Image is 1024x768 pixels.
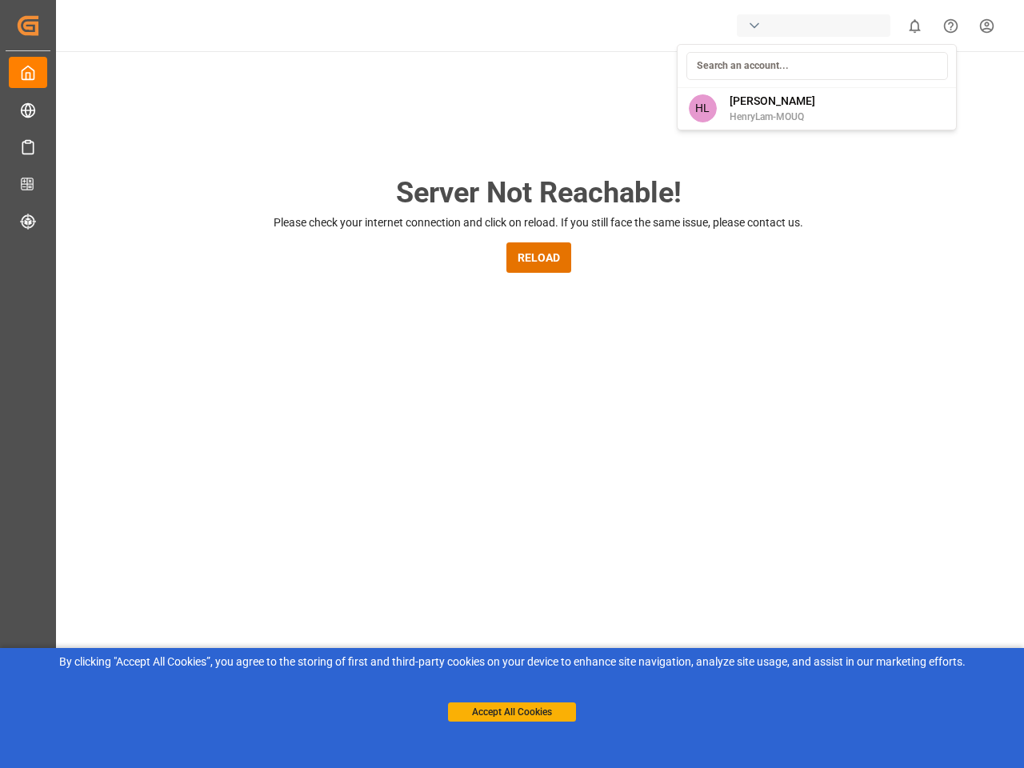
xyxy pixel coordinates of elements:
input: Search an account... [686,52,948,80]
button: show 0 new notifications [897,8,933,44]
p: Please check your internet connection and click on reload. If you still face the same issue, plea... [274,214,803,231]
span: [PERSON_NAME] [730,93,815,110]
button: RELOAD [506,242,571,273]
div: By clicking "Accept All Cookies”, you agree to the storing of first and third-party cookies on yo... [11,654,1013,670]
h2: Server Not Reachable! [396,171,682,214]
button: Help Center [933,8,969,44]
span: HenryLam-MOUQ [730,110,815,124]
span: HL [689,94,717,122]
button: Accept All Cookies [448,702,576,722]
